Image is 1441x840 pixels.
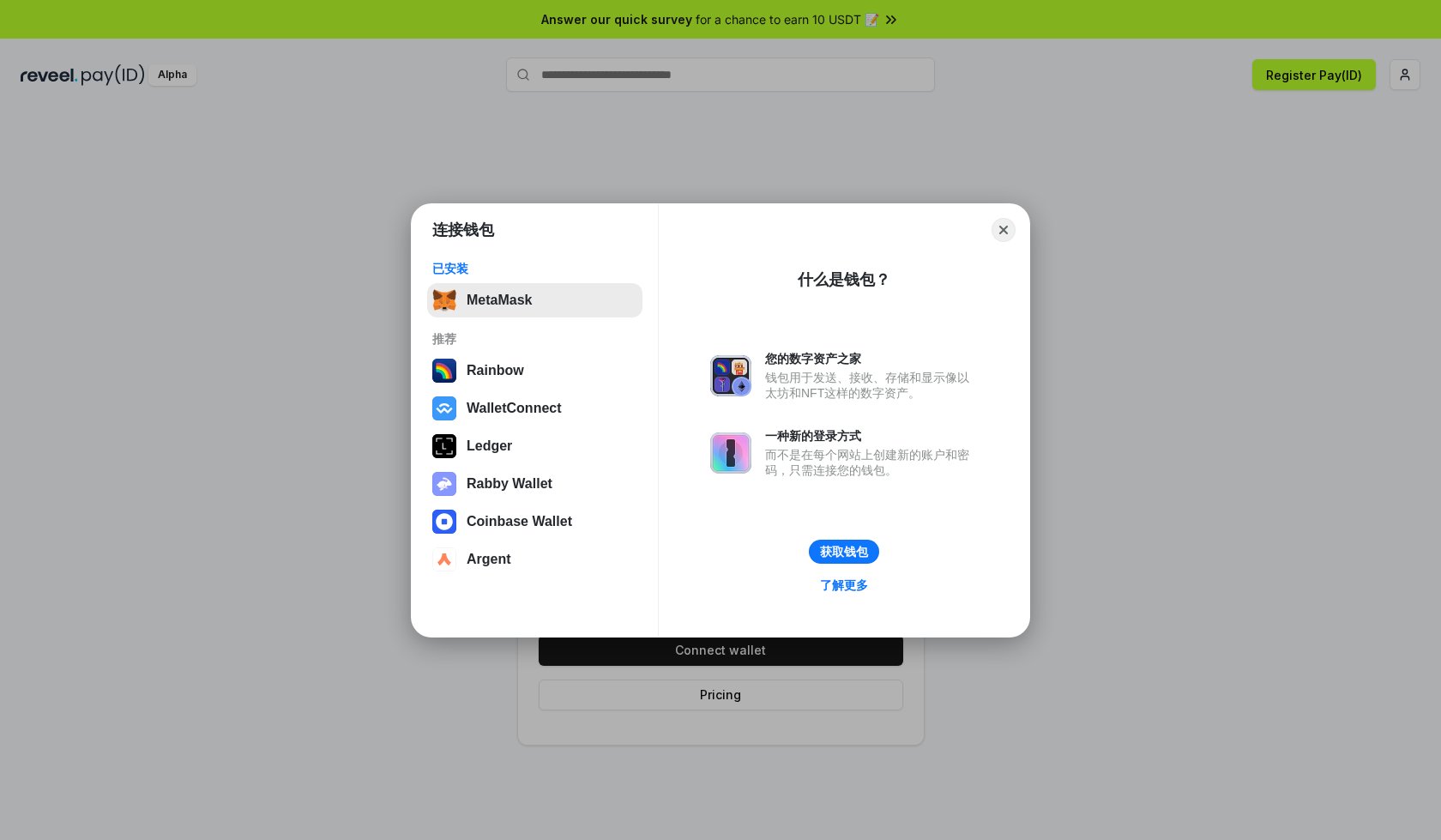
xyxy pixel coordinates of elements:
[467,552,511,567] div: Argent
[765,370,978,401] div: 钱包用于发送、接收、存储和显示像以太坊和NFT这样的数字资产。
[809,540,879,564] button: 获取钱包
[820,544,868,559] div: 获取钱包
[432,261,637,276] div: 已安装
[765,351,978,366] div: 您的数字资产之家
[427,283,642,317] button: MetaMask
[432,288,456,312] img: svg+xml,%3Csvg%20fill%3D%22none%22%20height%3D%2233%22%20viewBox%3D%220%200%2035%2033%22%20width%...
[427,429,642,463] button: Ledger
[432,547,456,571] img: svg+xml,%3Csvg%20width%3D%2228%22%20height%3D%2228%22%20viewBox%3D%220%200%2028%2028%22%20fill%3D...
[765,428,978,444] div: 一种新的登录方式
[427,391,642,426] button: WalletConnect
[467,363,524,378] div: Rainbow
[432,331,637,347] div: 推荐
[820,577,868,593] div: 了解更多
[810,574,878,596] a: 了解更多
[432,220,494,240] h1: 连接钱包
[432,472,456,496] img: svg+xml,%3Csvg%20xmlns%3D%22http%3A%2F%2Fwww.w3.org%2F2000%2Fsvg%22%20fill%3D%22none%22%20viewBox...
[427,354,642,388] button: Rainbow
[710,432,751,474] img: svg+xml,%3Csvg%20xmlns%3D%22http%3A%2F%2Fwww.w3.org%2F2000%2Fsvg%22%20fill%3D%22none%22%20viewBox...
[710,355,751,396] img: svg+xml,%3Csvg%20xmlns%3D%22http%3A%2F%2Fwww.w3.org%2F2000%2Fsvg%22%20fill%3D%22none%22%20viewBox...
[427,505,642,539] button: Coinbase Wallet
[467,293,532,308] div: MetaMask
[765,447,978,478] div: 而不是在每个网站上创建新的账户和密码，只需连接您的钱包。
[467,514,572,529] div: Coinbase Wallet
[467,476,552,492] div: Rabby Wallet
[432,510,456,534] img: svg+xml,%3Csvg%20width%3D%2228%22%20height%3D%2228%22%20viewBox%3D%220%200%2028%2028%22%20fill%3D...
[427,542,642,577] button: Argent
[432,396,456,420] img: svg+xml,%3Csvg%20width%3D%2228%22%20height%3D%2228%22%20viewBox%3D%220%200%2028%2028%22%20fill%3D...
[467,401,562,416] div: WalletConnect
[992,218,1016,242] button: Close
[798,269,890,290] div: 什么是钱包？
[467,438,512,454] div: Ledger
[432,359,456,383] img: svg+xml,%3Csvg%20width%3D%22120%22%20height%3D%22120%22%20viewBox%3D%220%200%20120%20120%22%20fil...
[427,467,642,501] button: Rabby Wallet
[432,434,456,458] img: svg+xml,%3Csvg%20xmlns%3D%22http%3A%2F%2Fwww.w3.org%2F2000%2Fsvg%22%20width%3D%2228%22%20height%3...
